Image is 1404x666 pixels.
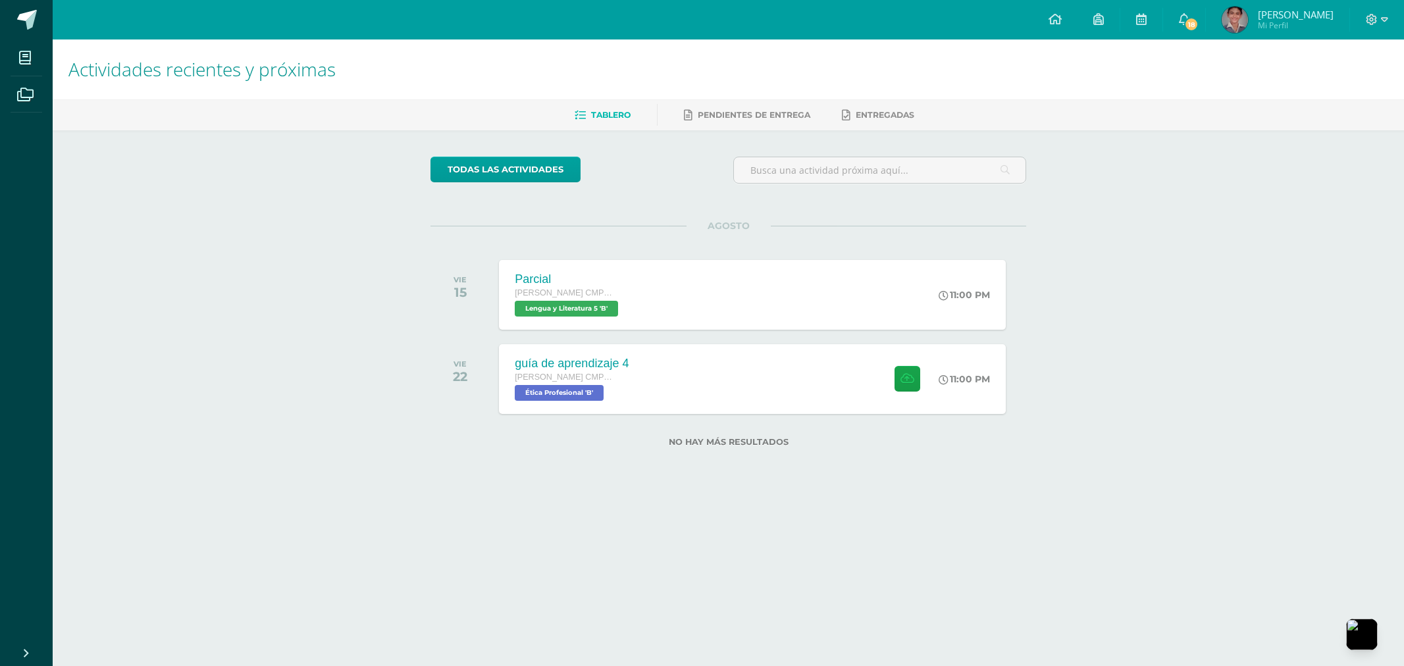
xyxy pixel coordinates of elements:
span: Tablero [591,110,631,120]
div: VIE [453,359,467,369]
span: Entregadas [856,110,914,120]
div: guía de aprendizaje 4 [515,357,629,371]
span: [PERSON_NAME] CMP Bachillerato en CCLL con Orientación en Computación [515,288,613,297]
span: [PERSON_NAME] [1258,8,1334,21]
span: 18 [1184,17,1199,32]
input: Busca una actividad próxima aquí... [734,157,1026,183]
span: Ética Profesional 'B' [515,385,604,401]
div: Parcial [515,272,621,286]
a: Tablero [575,105,631,126]
div: 22 [453,369,467,384]
div: 15 [454,284,467,300]
span: Actividades recientes y próximas [68,57,336,82]
a: Entregadas [842,105,914,126]
a: Pendientes de entrega [684,105,810,126]
img: 06146913bb8d9398940fd3dd5d94d252.png [1222,7,1248,33]
span: [PERSON_NAME] CMP Bachillerato en CCLL con Orientación en Computación [515,372,613,382]
span: AGOSTO [687,220,771,232]
span: Lengua y Literatura 5 'B' [515,301,618,317]
div: VIE [454,275,467,284]
span: Pendientes de entrega [698,110,810,120]
div: 11:00 PM [939,373,990,385]
label: No hay más resultados [430,437,1026,447]
span: Mi Perfil [1258,20,1334,31]
a: todas las Actividades [430,157,581,182]
div: 11:00 PM [939,289,990,301]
